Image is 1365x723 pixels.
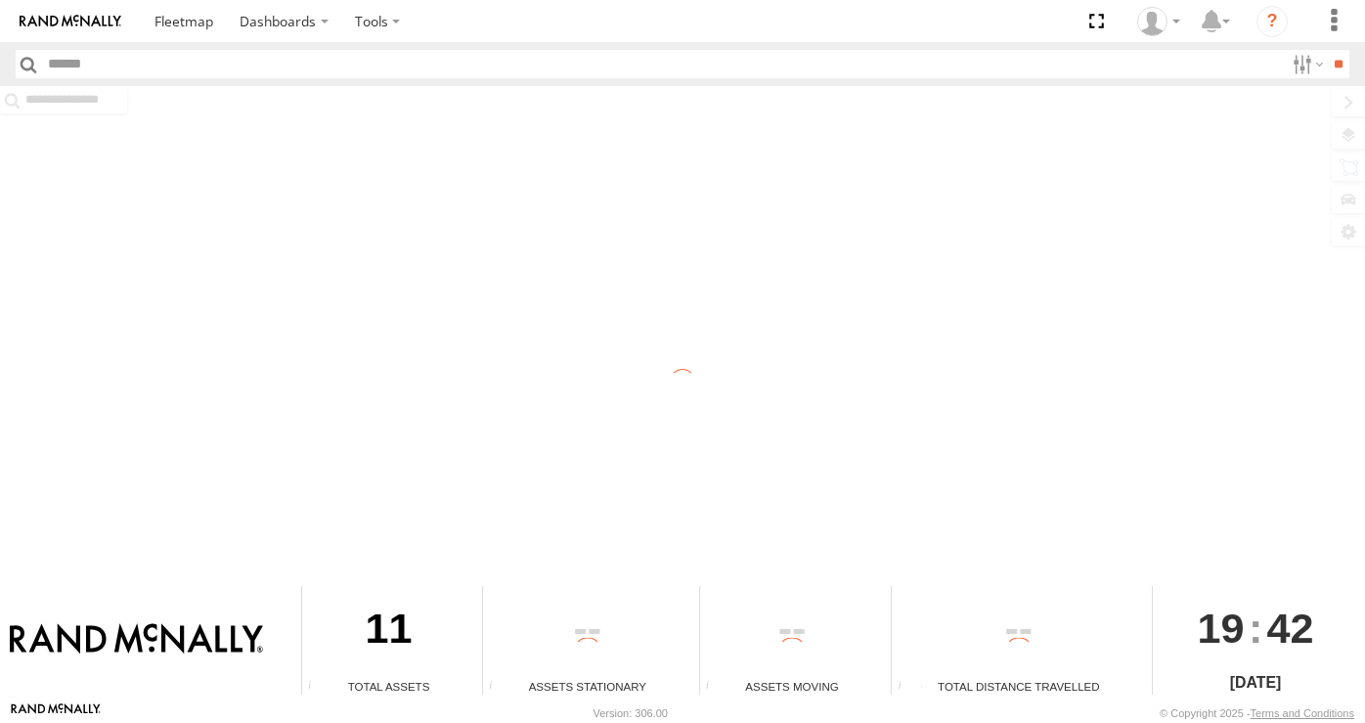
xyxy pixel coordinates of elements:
[1198,586,1245,670] span: 19
[20,15,121,28] img: rand-logo.svg
[1153,586,1357,670] div: :
[302,586,475,678] div: 11
[302,678,475,695] div: Total Assets
[1285,50,1327,78] label: Search Filter Options
[11,703,101,723] a: Visit our Website
[700,678,885,695] div: Assets Moving
[483,678,691,695] div: Assets Stationary
[10,623,263,656] img: Rand McNally
[1160,707,1354,719] div: © Copyright 2025 -
[594,707,668,719] div: Version: 306.00
[700,680,729,695] div: Total number of assets current in transit.
[1251,707,1354,719] a: Terms and Conditions
[1256,6,1288,37] i: ?
[302,680,331,695] div: Total number of Enabled Assets
[1130,7,1187,36] div: Valeo Dash
[1267,586,1314,670] span: 42
[1153,671,1357,695] div: [DATE]
[483,680,512,695] div: Total number of assets current stationary.
[892,680,921,695] div: Total distance travelled by all assets within specified date range and applied filters
[892,678,1145,695] div: Total Distance Travelled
